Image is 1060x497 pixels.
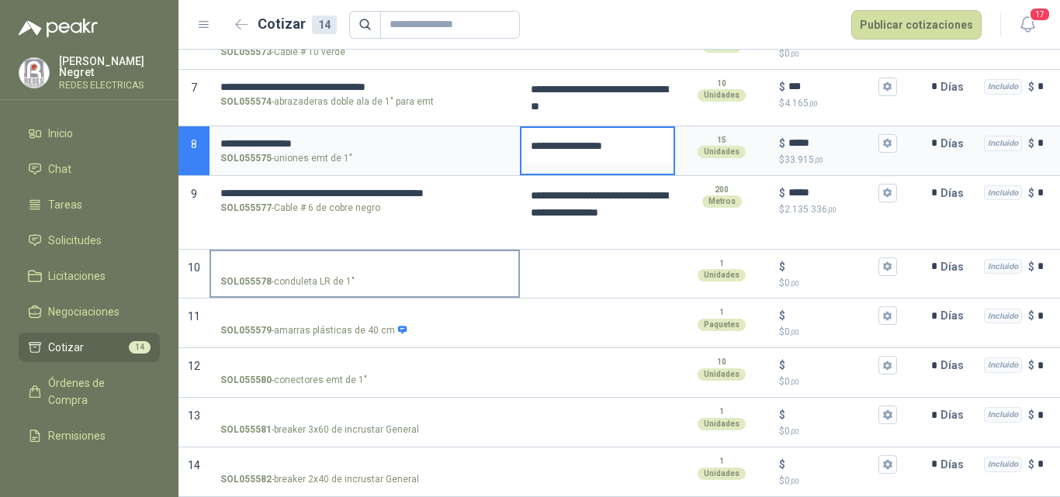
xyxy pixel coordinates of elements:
button: Publicar cotizaciones [851,10,982,40]
button: $$0,00 [878,455,897,474]
span: 33.915 [785,154,823,165]
span: ,00 [790,477,799,485]
span: 0 [785,278,799,288]
p: $ [779,357,785,374]
input: SOL055579-amarras plásticas de 40 cm [220,310,509,322]
p: 15 [717,134,726,147]
a: Licitaciones [19,261,160,291]
strong: SOL055573 [220,45,272,60]
p: $ [1028,258,1034,275]
input: $$0,00 [788,360,875,371]
span: 0 [785,376,799,387]
input: $$4.165,00 [788,81,875,92]
a: Cotizar14 [19,333,160,362]
span: 13 [188,409,200,422]
p: 1 [719,455,724,468]
p: $ [779,258,785,275]
button: $$33.915,00 [878,134,897,153]
p: $ [779,47,897,61]
input: SOL055581-breaker 3x60 de incrustar General [220,409,509,421]
p: 1 [719,406,724,418]
span: 4.165 [785,98,818,109]
p: $ [1028,357,1034,374]
p: $ [779,406,785,423]
button: $$0,00 [878,257,897,276]
span: 10 [188,261,200,274]
span: ,00 [790,378,799,386]
a: Inicio [19,119,160,148]
p: Días [940,251,970,282]
span: Órdenes de Compra [48,374,145,409]
span: 14 [129,341,151,354]
p: Días [940,449,970,480]
div: Incluido [984,259,1022,274]
p: $ [779,96,897,111]
p: $ [1028,135,1034,152]
p: 10 [717,356,726,368]
span: 7 [191,81,197,94]
p: $ [779,153,897,167]
p: $ [1028,185,1034,202]
strong: SOL055575 [220,151,272,166]
p: Días [940,350,970,381]
p: - amarras plásticas de 40 cm [220,323,407,338]
span: 17 [1029,7,1051,22]
p: 10 [717,78,726,90]
div: Incluido [984,309,1022,324]
p: $ [779,276,897,291]
p: $ [1028,406,1034,423]
input: $$0,00 [788,458,875,470]
span: 12 [188,360,200,372]
h2: Cotizar [258,13,337,35]
a: Órdenes de Compra [19,368,160,415]
p: - conectores emt de 1" [220,373,367,388]
div: Unidades [698,89,746,102]
button: $$0,00 [878,356,897,374]
p: - conduleta LR de 1" [220,274,355,289]
span: ,00 [827,205,837,214]
a: Tareas [19,190,160,219]
p: 200 [715,184,729,196]
a: Solicitudes [19,226,160,255]
div: Unidades [698,418,746,430]
span: Solicitudes [48,232,102,249]
a: Configuración [19,457,160,486]
span: 11 [188,310,200,323]
p: - Cable # 10 verde [220,45,345,60]
span: 0 [785,326,799,337]
img: Company Logo [19,58,49,88]
input: $$0,00 [788,261,875,272]
div: 14 [312,16,337,34]
img: Logo peakr [19,19,98,37]
strong: SOL055582 [220,472,272,487]
strong: SOL055581 [220,423,272,437]
span: ,00 [809,99,818,108]
span: Tareas [48,196,82,213]
span: 14 [188,459,200,471]
p: 1 [719,257,724,270]
p: $ [1028,456,1034,473]
p: - abrazaderas doble ala de 1" para emt [220,95,434,109]
input: SOL055577-Cable # 6 de cobre negro [220,188,509,199]
a: Negociaciones [19,297,160,326]
input: SOL055574-abrazaderas doble ala de 1" para emt [220,81,509,93]
p: - uniones emt de 1" [220,151,352,166]
span: 0 [785,426,799,437]
input: $$33.915,00 [788,137,875,149]
button: $$0,00 [878,306,897,325]
p: $ [779,325,897,340]
p: $ [779,185,785,202]
p: $ [779,202,897,217]
p: $ [779,374,897,389]
div: Unidades [698,146,746,158]
div: Paquetes [698,319,746,331]
span: 2.135.336 [785,204,837,215]
p: Días [940,178,970,209]
button: $$4.165,00 [878,78,897,96]
p: - Cable # 6 de cobre negro [220,201,380,216]
a: Remisiones [19,421,160,450]
span: Cotizar [48,339,84,356]
span: Licitaciones [48,267,106,285]
strong: SOL055580 [220,373,272,388]
div: Incluido [984,407,1022,423]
